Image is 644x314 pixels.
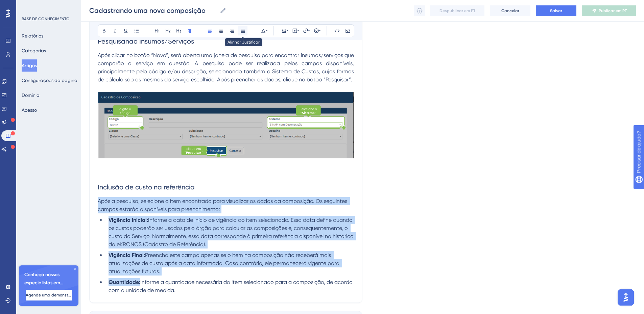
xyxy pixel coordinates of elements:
[439,8,475,13] font: Despublicar em PT
[550,8,562,13] font: Salvar
[22,78,77,83] font: Configurações da página
[26,290,72,300] button: Agende uma demonstração
[616,287,636,308] iframe: Iniciador do Assistente de IA do UserGuiding
[24,272,64,294] font: Conheça nossos especialistas em integração 🎧
[22,33,43,38] font: Relatórios
[22,45,46,57] button: Categorias
[109,217,355,247] span: Informe a data de início de vigência do item selecionado. Essa data define quando os custos poder...
[98,52,355,83] span: Após clicar no botão “Novo”, será aberta uma janela de pesquisa para encontrar insumos/serviços q...
[430,5,484,16] button: Despublicar em PT
[98,183,195,191] span: Inclusão de custo na referência
[501,8,519,13] font: Cancelar
[16,3,58,8] font: Precisar de ajuda?
[109,252,341,274] span: Preencha este campo apenas se o item na composição não receberá mais atualizações de custo após a...
[109,279,140,285] strong: Quantidade:
[599,8,627,13] font: Publicar em PT
[22,17,70,21] font: BASE DE CONHECIMENTO
[98,198,349,212] span: Após a pesquisa, selecione o item encontrado para visualizar os dados da composição. Os seguintes...
[22,89,39,101] button: Domínio
[22,93,39,98] font: Domínio
[98,37,194,45] span: Pesquisando Insumos/Serviços
[22,63,37,68] font: Artigos
[109,217,148,223] strong: Vigência Inicial:
[22,30,43,42] button: Relatórios
[109,252,145,258] strong: Vigência Final:
[22,107,37,113] font: Acesso
[22,48,46,53] font: Categorias
[536,5,576,16] button: Salvar
[582,5,636,16] button: Publicar em PT
[22,59,37,72] button: Artigos
[89,6,217,15] input: Nome do artigo
[22,104,37,116] button: Acesso
[490,5,530,16] button: Cancelar
[109,279,354,293] span: Informe a quantidade necessária do item selecionado para a composição, de acordo com a unidade de...
[22,74,77,86] button: Configurações da página
[26,293,80,297] font: Agende uma demonstração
